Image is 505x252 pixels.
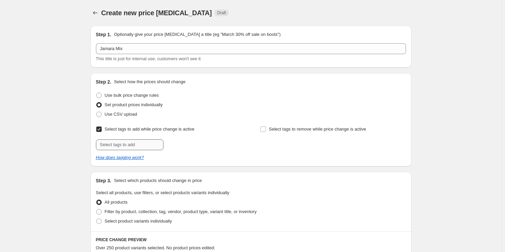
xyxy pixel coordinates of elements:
[269,127,366,132] span: Select tags to remove while price change is active
[96,155,144,160] a: How does tagging work?
[114,78,185,85] p: Select how the prices should change
[96,245,215,250] span: Over 250 product variants selected. No product prices edited:
[96,78,111,85] h2: Step 2.
[105,112,137,117] span: Use CSV upload
[96,177,111,184] h2: Step 3.
[96,139,163,150] input: Select tags to add
[105,102,163,107] span: Set product prices individually
[217,10,226,16] span: Draft
[96,190,229,195] span: Select all products, use filters, or select products variants individually
[91,8,100,18] button: Price change jobs
[105,200,128,205] span: All products
[105,127,195,132] span: Select tags to add while price change is active
[105,93,159,98] span: Use bulk price change rules
[114,31,280,38] p: Optionally give your price [MEDICAL_DATA] a title (eg "March 30% off sale on boots")
[96,43,406,54] input: 30% off holiday sale
[96,237,406,243] h6: PRICE CHANGE PREVIEW
[96,31,111,38] h2: Step 1.
[105,219,172,224] span: Select product variants individually
[114,177,202,184] p: Select which products should change in price
[101,9,212,17] span: Create new price [MEDICAL_DATA]
[105,209,257,214] span: Filter by product, collection, tag, vendor, product type, variant title, or inventory
[96,56,201,61] span: This title is just for internal use, customers won't see it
